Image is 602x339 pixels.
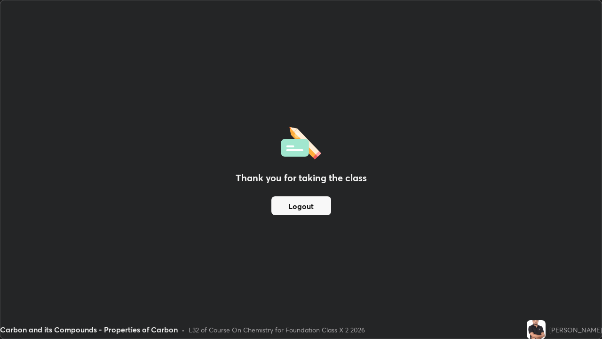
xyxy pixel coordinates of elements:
[236,171,367,185] h2: Thank you for taking the class
[281,124,321,160] img: offlineFeedback.1438e8b3.svg
[182,325,185,335] div: •
[527,320,546,339] img: 5fba970c85c7484fbef5fa1617cbed6b.jpg
[271,196,331,215] button: Logout
[549,325,602,335] div: [PERSON_NAME]
[189,325,365,335] div: L32 of Course On Chemistry for Foundation Class X 2 2026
